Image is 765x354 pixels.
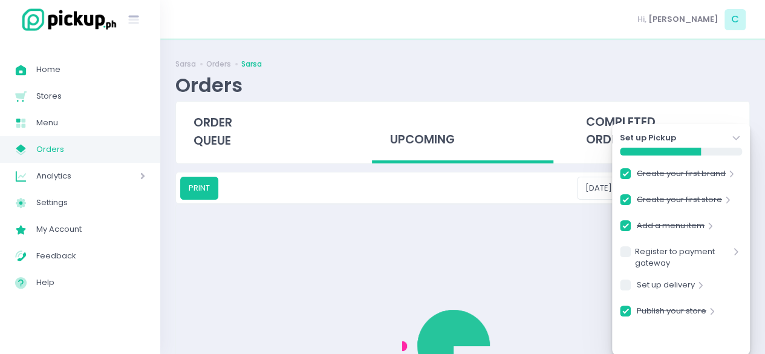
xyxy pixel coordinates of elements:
[637,168,726,184] a: Create your first brand
[194,114,232,149] span: order queue
[15,7,118,33] img: logo
[620,132,676,144] strong: Set up Pickup
[637,279,695,295] a: Set up delivery
[206,59,231,70] a: Orders
[180,177,218,200] button: PRINT
[175,73,243,97] div: Orders
[36,142,145,157] span: Orders
[36,275,145,290] span: Help
[648,13,718,25] span: [PERSON_NAME]
[724,9,746,30] span: C
[241,59,262,70] a: Sarsa
[175,59,196,70] a: Sarsa
[36,221,145,237] span: My Account
[36,62,145,77] span: Home
[36,168,106,184] span: Analytics
[36,115,145,131] span: Menu
[637,220,705,236] a: Add a menu item
[637,305,706,321] a: Publish your store
[372,102,553,164] div: upcoming
[634,246,730,269] a: Register to payment gateway
[568,102,749,161] div: completed orders
[36,88,145,104] span: Stores
[637,194,722,210] a: Create your first store
[36,248,145,264] span: Feedback
[637,13,646,25] span: Hi,
[36,195,145,211] span: Settings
